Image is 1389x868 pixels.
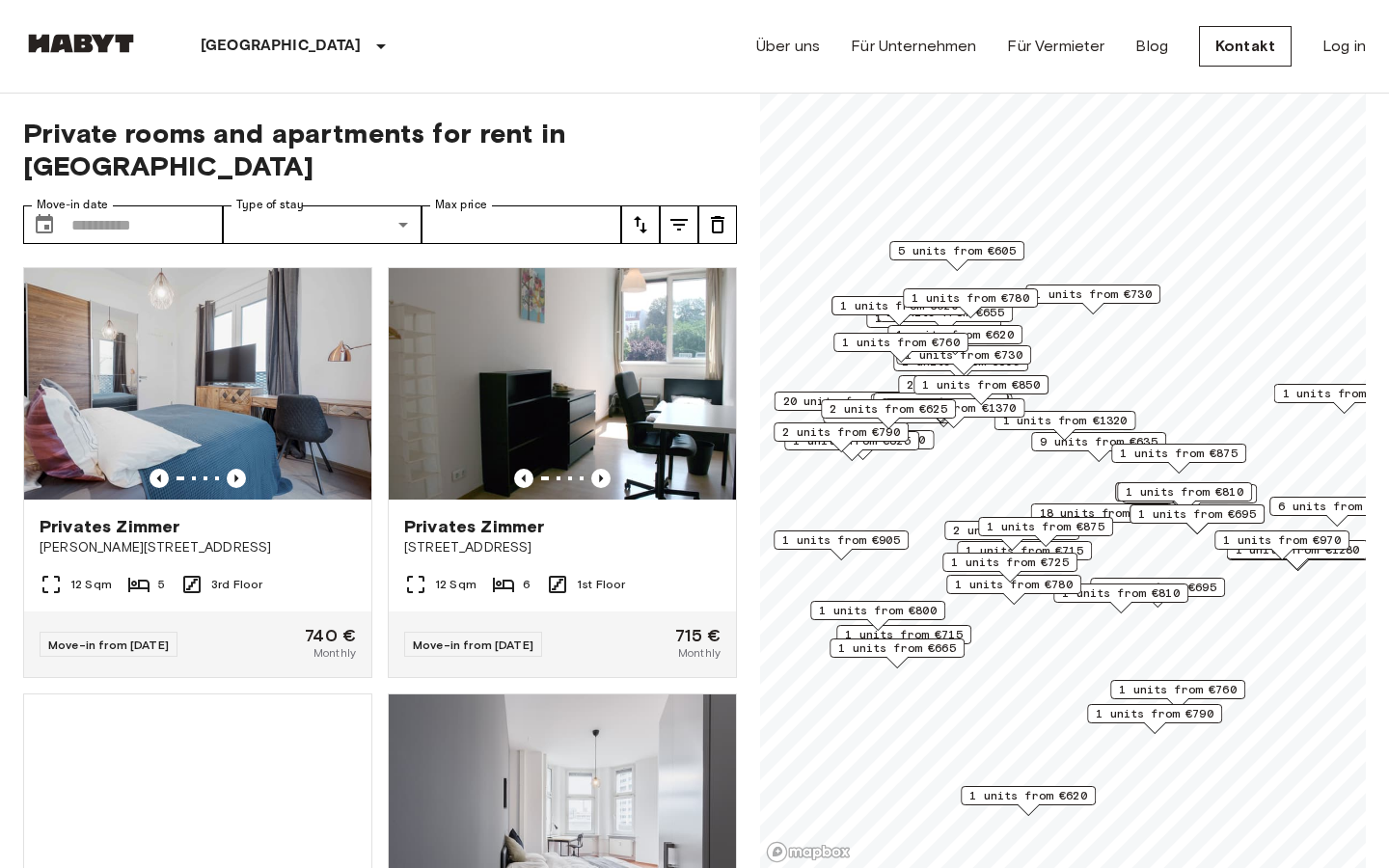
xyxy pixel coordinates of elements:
[898,242,1016,259] span: 5 units from €605
[23,34,139,53] img: Habyt
[830,638,965,668] div: Map marker
[1090,578,1225,608] div: Map marker
[810,601,945,631] div: Map marker
[1040,433,1157,450] span: 9 units from €635
[833,333,968,363] div: Map marker
[987,518,1104,535] span: 1 units from €875
[842,334,960,351] span: 1 units from €760
[1099,579,1216,596] span: 1 units from €695
[946,575,1081,605] div: Map marker
[782,531,900,549] span: 1 units from €905
[1111,444,1246,474] div: Map marker
[782,423,900,441] span: 2 units from €790
[150,469,169,488] button: Previous image
[1117,482,1252,512] div: Map marker
[898,375,1033,405] div: Map marker
[23,117,737,182] span: Private rooms and apartments for rent in [GEOGRAPHIC_DATA]
[577,576,625,593] span: 1st Floor
[969,787,1087,804] span: 1 units from €620
[884,398,1025,428] div: Map marker
[621,205,660,244] button: tune
[1138,505,1256,523] span: 1 units from €695
[40,515,179,538] span: Privates Zimmer
[40,538,356,557] span: [PERSON_NAME][STREET_ADDRESS]
[1025,285,1160,314] div: Map marker
[951,554,1069,571] span: 1 units from €725
[1322,35,1366,58] a: Log in
[802,431,926,448] span: 1 units from €1150
[830,400,947,418] span: 2 units from €625
[404,515,544,538] span: Privates Zimmer
[1096,705,1213,722] span: 1 units from €790
[1040,504,1164,522] span: 18 units from €650
[953,522,1071,539] span: 2 units from €865
[660,205,698,244] button: tune
[1034,285,1152,303] span: 1 units from €730
[1003,412,1128,429] span: 1 units from €1320
[845,626,963,643] span: 1 units from €715
[698,205,737,244] button: tune
[70,576,112,593] span: 12 Sqm
[774,530,909,560] div: Map marker
[1223,531,1341,549] span: 1 units from €970
[435,576,477,593] span: 12 Sqm
[871,393,1013,423] div: Map marker
[514,469,533,488] button: Previous image
[1236,541,1360,558] span: 1 units from €1280
[404,538,721,557] span: [STREET_ADDRESS]
[793,432,911,449] span: 1 units from €825
[435,197,487,213] label: Max price
[1199,26,1292,67] a: Kontakt
[389,268,736,500] img: Marketing picture of unit DE-01-041-02M
[912,289,1029,307] span: 1 units from €780
[766,841,851,863] a: Mapbox logo
[821,399,956,429] div: Map marker
[413,637,533,652] span: Move-in from [DATE]
[211,576,262,593] span: 3rd Floor
[922,376,1040,393] span: 1 units from €850
[23,267,372,678] a: Marketing picture of unit DE-01-008-005-03HFPrevious imagePrevious imagePrivates Zimmer[PERSON_NA...
[893,352,1028,382] div: Map marker
[892,399,1017,417] span: 1 units from €1370
[678,644,721,662] span: Monthly
[48,637,169,652] span: Move-in from [DATE]
[775,392,916,421] div: Map marker
[1135,35,1168,58] a: Blog
[1214,530,1349,560] div: Map marker
[944,521,1079,551] div: Map marker
[819,602,937,619] span: 1 units from €800
[1031,432,1166,462] div: Map marker
[774,422,909,452] div: Map marker
[840,297,958,314] span: 1 units from €620
[227,469,246,488] button: Previous image
[961,786,1096,816] div: Map marker
[793,430,935,460] div: Map marker
[1130,504,1265,534] div: Map marker
[889,241,1024,271] div: Map marker
[1120,445,1238,462] span: 1 units from €875
[913,375,1049,405] div: Map marker
[675,627,721,644] span: 715 €
[887,325,1022,355] div: Map marker
[896,326,1014,343] span: 1 units from €620
[158,576,165,593] span: 5
[994,411,1136,441] div: Map marker
[591,469,611,488] button: Previous image
[388,267,737,678] a: Marketing picture of unit DE-01-041-02MPrevious imagePrevious imagePrivates Zimmer[STREET_ADDRESS...
[313,644,356,662] span: Monthly
[1053,583,1188,613] div: Map marker
[882,393,999,411] span: 3 units from €655
[955,576,1073,593] span: 1 units from €780
[25,205,64,244] button: Choose date
[1126,483,1243,501] span: 1 units from €810
[1119,681,1237,698] span: 1 units from €760
[966,542,1083,559] span: 1 units from €715
[24,268,371,500] img: Marketing picture of unit DE-01-008-005-03HF
[838,639,956,657] span: 1 units from €665
[978,517,1113,547] div: Map marker
[851,35,976,58] a: Für Unternehmen
[783,393,908,410] span: 20 units from €655
[756,35,820,58] a: Über uns
[1062,584,1180,602] span: 1 units from €810
[1115,482,1250,512] div: Map marker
